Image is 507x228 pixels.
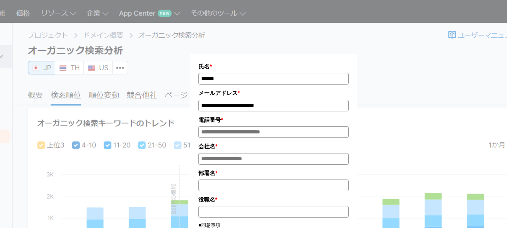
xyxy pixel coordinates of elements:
[198,89,349,97] label: メールアドレス
[198,195,349,204] label: 役職名
[198,115,349,124] label: 電話番号
[198,142,349,151] label: 会社名
[198,62,349,71] label: 氏名
[198,169,349,178] label: 部署名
